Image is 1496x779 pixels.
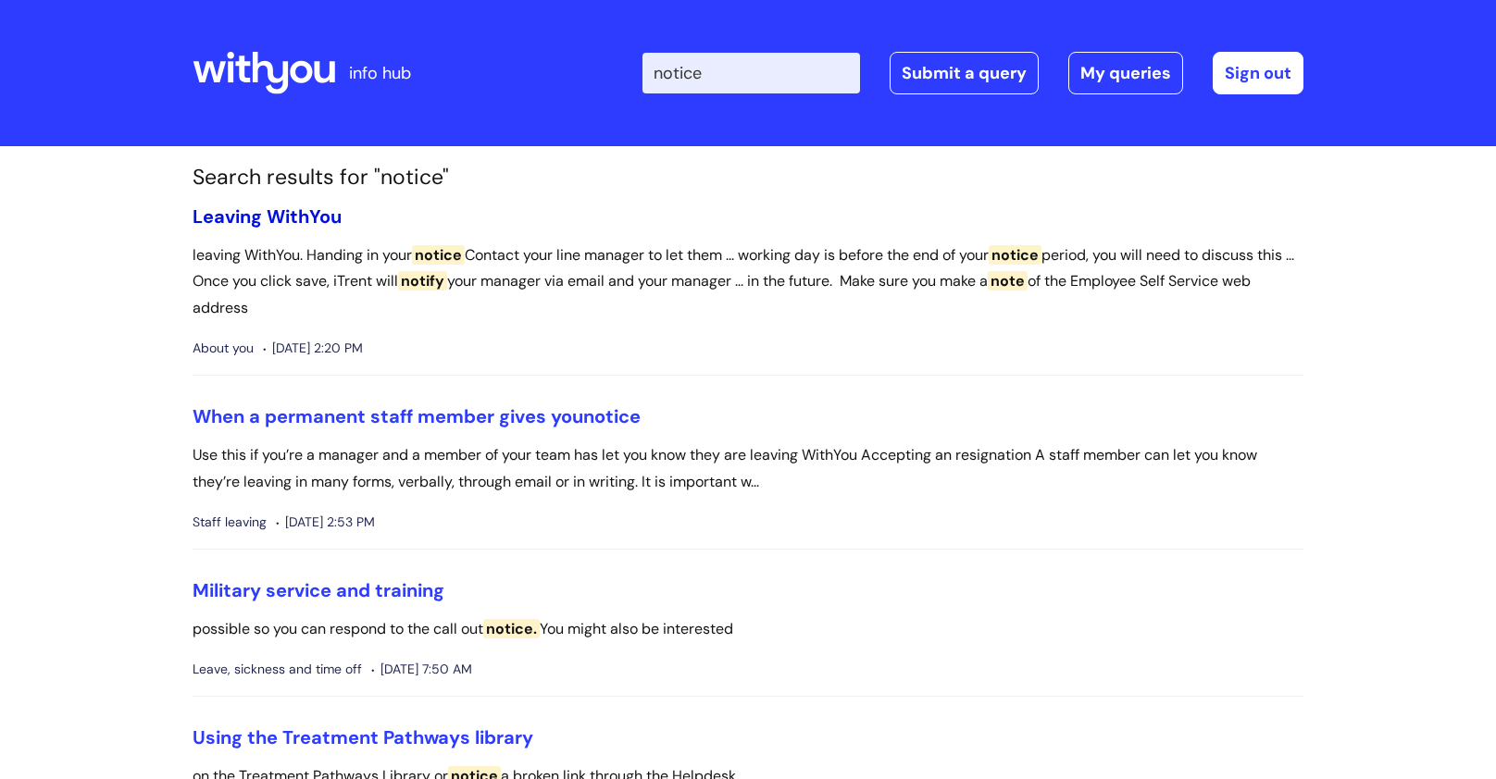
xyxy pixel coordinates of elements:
[193,242,1303,322] p: leaving WithYou. Handing in your Contact your line manager to let them ... working day is before ...
[1213,52,1303,94] a: Sign out
[483,619,540,638] span: notice.
[193,337,254,360] span: About you
[642,53,860,93] input: Search
[193,725,533,749] a: Using the Treatment Pathways library
[583,404,641,428] span: notice
[193,578,444,602] a: Military service and training
[263,337,363,360] span: [DATE] 2:20 PM
[193,442,1303,496] p: Use this if you’re a manager and a member of your team has let you know they are leaving WithYou ...
[371,658,472,681] span: [DATE] 7:50 AM
[989,245,1041,265] span: notice
[988,271,1028,291] span: note
[398,271,447,291] span: notify
[193,404,641,428] a: When a permanent staff member gives younotice
[193,204,342,229] a: Leaving WithYou
[412,245,465,265] span: notice
[193,511,267,534] span: Staff leaving
[276,511,375,534] span: [DATE] 2:53 PM
[193,658,362,681] span: Leave, sickness and time off
[1068,52,1183,94] a: My queries
[642,52,1303,94] div: | -
[349,58,411,88] p: info hub
[193,165,1303,191] h1: Search results for "notice"
[193,616,1303,643] p: possible so you can respond to the call out You might also be interested
[890,52,1039,94] a: Submit a query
